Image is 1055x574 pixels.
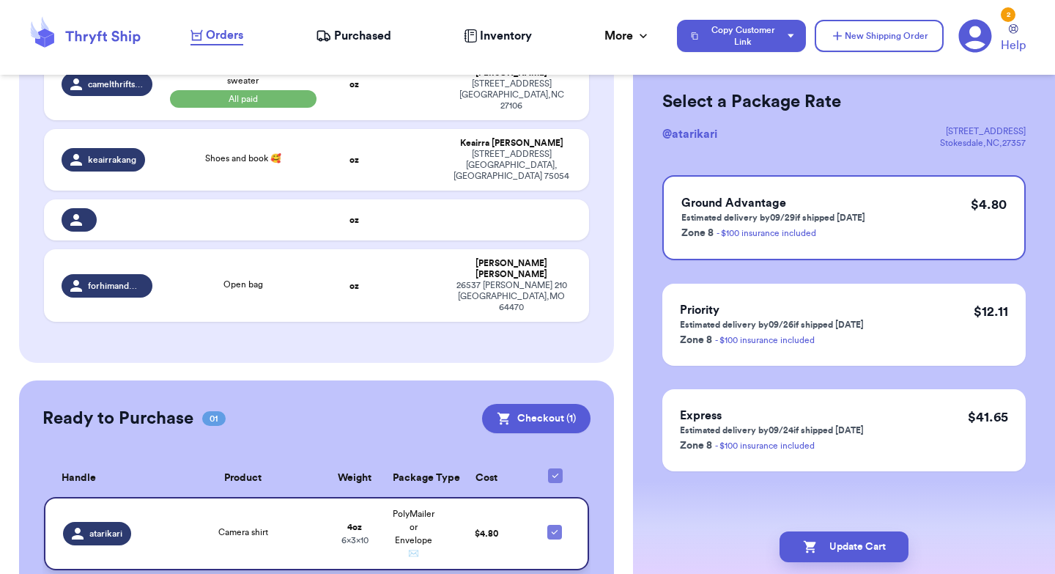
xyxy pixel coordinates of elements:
a: Purchased [316,27,391,45]
p: Estimated delivery by 09/26 if shipped [DATE] [680,319,864,331]
div: [STREET_ADDRESS] [GEOGRAPHIC_DATA] , [GEOGRAPHIC_DATA] 75054 [451,149,571,182]
a: Help [1001,24,1026,54]
span: Purchased [334,27,391,45]
span: atarikari [89,528,122,540]
span: 6 x 3 x 10 [341,536,369,545]
span: Inventory [480,27,532,45]
th: Weight [325,460,384,497]
div: [STREET_ADDRESS] [940,125,1026,137]
th: Cost [443,460,530,497]
th: Product [161,460,325,497]
span: 01 [202,411,226,426]
button: New Shipping Order [815,20,944,52]
span: @ atarikari [662,128,717,140]
div: Stokesdale , NC , 27357 [940,137,1026,149]
span: Zone 8 [681,228,714,238]
strong: oz [349,282,359,290]
p: $ 4.80 [971,194,1007,215]
button: Checkout (1) [482,404,591,433]
strong: 4 oz [347,523,362,531]
strong: oz [349,155,359,164]
strong: oz [349,80,359,89]
p: $ 12.11 [974,301,1008,322]
a: Inventory [464,27,532,45]
span: forhimandmyfamily [88,280,144,292]
span: camelthriftstitch [88,78,144,90]
h2: Select a Package Rate [662,90,1026,114]
span: PolyMailer or Envelope ✉️ [393,509,434,558]
p: Estimated delivery by 09/24 if shipped [DATE] [680,424,864,436]
button: Copy Customer Link [677,20,806,52]
div: [PERSON_NAME] [PERSON_NAME] [451,258,571,280]
span: Shoes and book 🥰 [205,154,281,163]
a: - $100 insurance included [715,441,815,450]
span: Open bag [223,280,263,289]
div: 26537 [PERSON_NAME] 210 [GEOGRAPHIC_DATA] , MO 64470 [451,280,571,313]
span: Express [680,410,722,422]
span: keairrakang [88,154,136,166]
span: Help [1001,37,1026,54]
th: Package Type [384,460,443,497]
a: - $100 insurance included [717,229,816,238]
span: Orders [206,26,243,44]
button: Update Cart [780,531,908,562]
div: 2 [1001,7,1015,22]
p: Estimated delivery by 09/29 if shipped [DATE] [681,212,865,224]
span: Priority [680,304,719,316]
div: Keairra [PERSON_NAME] [451,138,571,149]
div: More [604,27,651,45]
span: Handle [62,471,96,486]
span: Zone 8 [680,335,712,345]
span: Ground Advantage [681,197,786,209]
div: [STREET_ADDRESS] [GEOGRAPHIC_DATA] , NC 27106 [451,78,571,111]
span: [PERSON_NAME] nutcracker sweater [186,63,300,85]
a: - $100 insurance included [715,336,815,345]
a: Orders [190,26,243,45]
span: All paid [170,90,316,108]
p: $ 41.65 [968,407,1008,427]
a: 2 [958,19,992,53]
span: Zone 8 [680,441,712,451]
strong: oz [349,216,359,224]
span: $ 4.80 [475,529,498,538]
span: Camera shirt [218,528,268,537]
h2: Ready to Purchase [42,407,193,430]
